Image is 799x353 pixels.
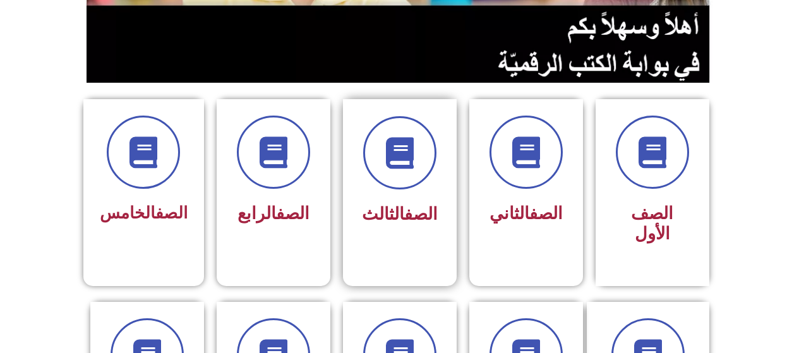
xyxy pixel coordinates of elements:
span: الخامس [100,203,188,222]
a: الصف [155,203,188,222]
a: الصف [276,203,309,224]
span: الثاني [490,203,563,224]
a: الصف [404,204,438,224]
span: الصف الأول [631,203,673,244]
a: الصف [529,203,563,224]
span: الرابع [237,203,309,224]
span: الثالث [362,204,438,224]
